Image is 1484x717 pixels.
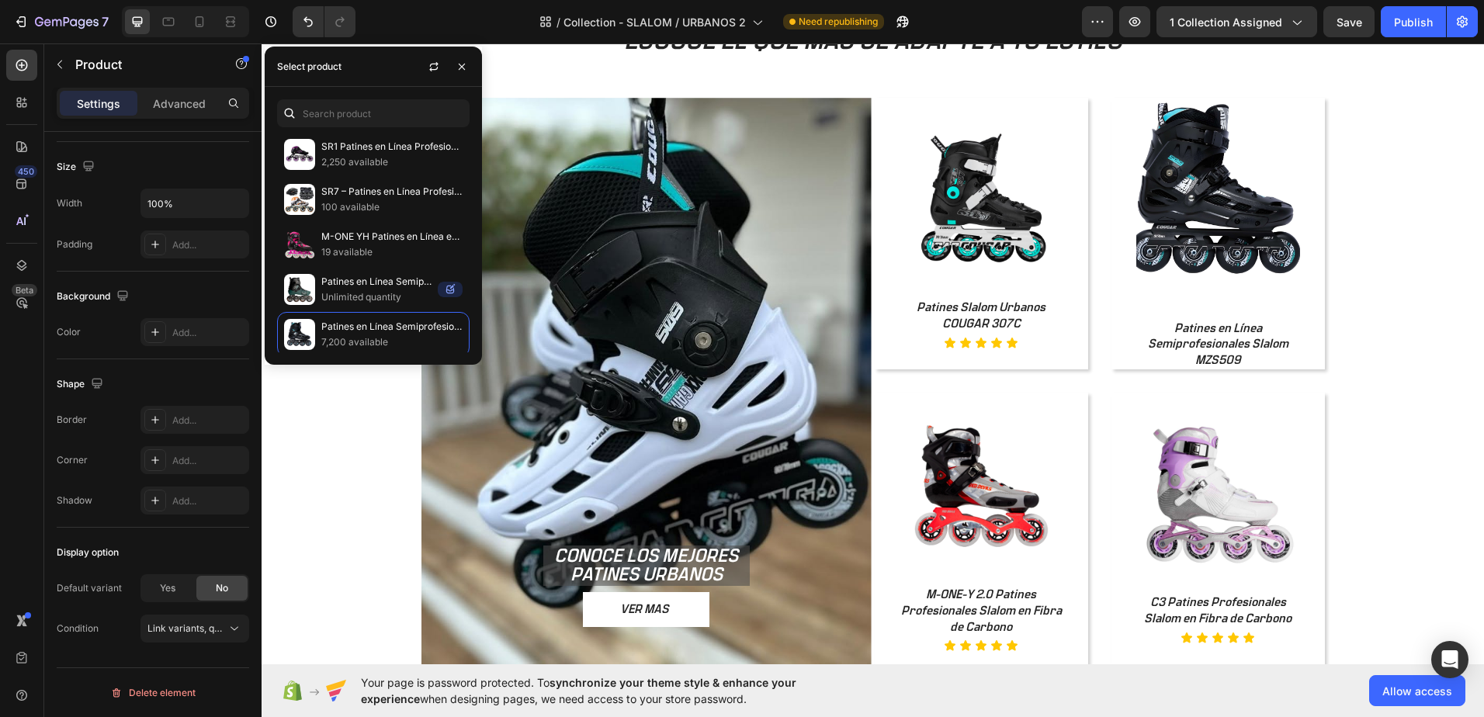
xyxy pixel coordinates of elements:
[1382,683,1452,699] span: Allow access
[1170,14,1282,30] span: 1 collection assigned
[563,14,746,30] span: Collection - SLALOM / URBANOS 2
[57,622,99,636] div: Condition
[110,684,196,702] div: Delete element
[277,60,342,74] div: Select product
[293,6,355,37] div: Undo/Redo
[321,549,447,584] button: <p>VER MAS</p>
[1369,675,1465,706] button: Allow access
[321,274,432,289] p: Patines en Línea Semiprofesionales Slalom MZS7001
[321,319,463,334] p: Patines en Línea Semiprofesionales Slalom MZS509
[57,286,132,307] div: Background
[153,95,206,112] p: Advanced
[321,199,463,215] p: 100 available
[1156,6,1317,37] button: 1 collection assigned
[284,184,315,215] img: collections
[284,139,315,170] img: collections
[172,238,245,252] div: Add...
[1394,14,1433,30] div: Publish
[638,362,802,525] a: M-ONE-Y 2.0 Patines Profesionales Slalom en Fibra de Carbono
[57,374,106,395] div: Shape
[638,74,802,238] a: Patines Slalom Urbanos COUGAR 307C
[1381,6,1446,37] button: Publish
[284,229,315,260] img: collections
[321,289,432,305] p: Unlimited quantity
[140,615,249,643] button: Link variants, quantity <br> between same products
[57,546,119,559] div: Display option
[12,284,37,296] div: Beta
[321,244,463,260] p: 19 available
[15,165,37,178] div: 450
[1323,6,1375,37] button: Save
[799,15,878,29] span: Need republishing
[556,14,560,30] span: /
[1431,641,1468,678] div: Open Intercom Messenger
[147,622,376,634] span: Link variants, quantity <br> between same products
[172,326,245,340] div: Add...
[875,275,1038,327] h1: Patines en Línea Semiprofesionales Slalom MZS509
[57,325,81,339] div: Color
[57,453,88,467] div: Corner
[262,43,1484,664] iframe: Design area
[160,581,175,595] span: Yes
[57,413,87,427] div: Border
[321,334,463,350] p: 7,200 available
[638,255,802,290] h1: Patines Slalom Urbanos COUGAR 307C
[359,558,410,574] p: VER MAS
[77,95,120,112] p: Settings
[277,99,470,127] input: Search in Settings & Advanced
[6,6,116,37] button: 7
[172,414,245,428] div: Add...
[875,38,1038,258] a: Patines en Línea Semiprofesionales Slalom MZS509
[321,154,463,170] p: 2,250 available
[875,38,1038,258] img: patines-en-linea-semiprofesionales-slalom-mzs509-negro-onwheels-colombia
[361,674,857,707] span: Your page is password protected. To when designing pages, we need access to your store password.
[875,369,1038,533] a: C3 Patines Profesionales Slalom en Fibra de Carbono
[57,681,249,705] button: Delete element
[172,454,245,468] div: Add...
[284,274,315,305] img: collections
[1337,16,1362,29] span: Save
[57,494,92,507] div: Shadow
[57,196,82,210] div: Width
[283,504,487,541] p: CONOCE LOS MEJORES PATINES URBANOS
[57,237,92,251] div: Padding
[361,676,796,705] span: synchronize your theme style & enhance your experience
[875,549,1038,585] h1: C3 Patines Profesionales Slalom en Fibra de Carbono
[57,581,122,595] div: Default variant
[321,184,463,199] p: SR7 – Patines en Línea Profesionales Cougar + Casco + Protecciones
[172,494,245,508] div: Add...
[321,229,463,244] p: M-ONE YH Patines en Línea en Fibra de [GEOGRAPHIC_DATA]
[284,319,315,350] img: collections
[141,189,248,217] input: Auto
[638,542,802,593] h1: M-ONE-Y 2.0 Patines Profesionales Slalom en Fibra de Carbono
[57,157,98,178] div: Size
[102,12,109,31] p: 7
[321,139,463,154] p: SR1 Patines en Línea Profesionales Cougar
[216,581,228,595] span: No
[75,55,207,74] p: Product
